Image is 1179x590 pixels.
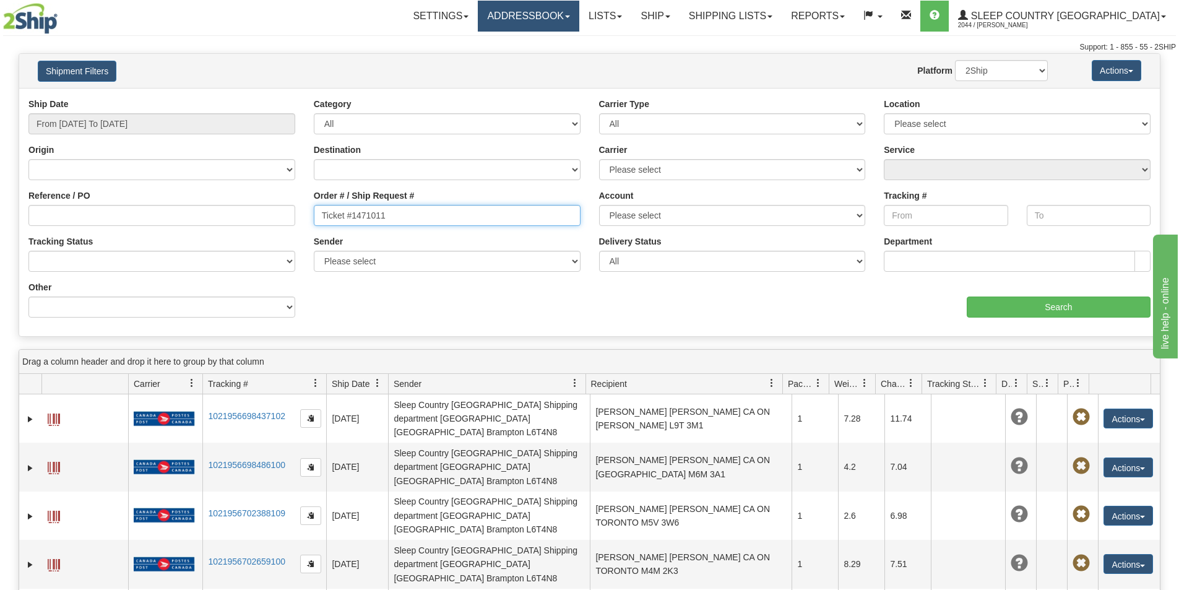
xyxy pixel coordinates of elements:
[24,462,37,474] a: Expand
[314,189,415,202] label: Order # / Ship Request #
[884,235,932,248] label: Department
[838,394,884,443] td: 7.28
[48,505,60,525] a: Label
[24,510,37,523] a: Expand
[134,459,194,475] img: 20 - Canada Post
[975,373,996,394] a: Tracking Status filter column settings
[881,378,907,390] span: Charge
[28,235,93,248] label: Tracking Status
[3,42,1176,53] div: Support: 1 - 855 - 55 - 2SHIP
[1037,373,1058,394] a: Shipment Issues filter column settings
[808,373,829,394] a: Packages filter column settings
[1027,205,1151,226] input: To
[1011,409,1028,426] span: Unknown
[967,297,1151,318] input: Search
[599,144,628,156] label: Carrier
[1011,506,1028,523] span: Unknown
[590,492,792,540] td: [PERSON_NAME] [PERSON_NAME] CA ON TORONTO M5V 3W6
[917,64,952,77] label: Platform
[1063,378,1074,390] span: Pickup Status
[1103,554,1153,574] button: Actions
[388,492,590,540] td: Sleep Country [GEOGRAPHIC_DATA] Shipping department [GEOGRAPHIC_DATA] [GEOGRAPHIC_DATA] Brampton ...
[388,394,590,443] td: Sleep Country [GEOGRAPHIC_DATA] Shipping department [GEOGRAPHIC_DATA] [GEOGRAPHIC_DATA] Brampton ...
[900,373,922,394] a: Charge filter column settings
[1073,506,1090,523] span: Pickup Not Assigned
[181,373,202,394] a: Carrier filter column settings
[48,553,60,573] a: Label
[838,540,884,588] td: 8.29
[884,492,931,540] td: 6.98
[579,1,631,32] a: Lists
[9,7,114,22] div: live help - online
[208,411,285,421] a: 1021956698437102
[208,460,285,470] a: 1021956698486100
[314,98,352,110] label: Category
[949,1,1175,32] a: Sleep Country [GEOGRAPHIC_DATA] 2044 / [PERSON_NAME]
[48,408,60,428] a: Label
[367,373,388,394] a: Ship Date filter column settings
[388,540,590,588] td: Sleep Country [GEOGRAPHIC_DATA] Shipping department [GEOGRAPHIC_DATA] [GEOGRAPHIC_DATA] Brampton ...
[792,492,838,540] td: 1
[792,394,838,443] td: 1
[792,443,838,491] td: 1
[1073,409,1090,426] span: Pickup Not Assigned
[1001,378,1012,390] span: Delivery Status
[1092,60,1141,81] button: Actions
[28,144,54,156] label: Origin
[884,144,915,156] label: Service
[332,378,369,390] span: Ship Date
[394,378,421,390] span: Sender
[134,557,194,572] img: 20 - Canada Post
[788,378,814,390] span: Packages
[134,411,194,427] img: 20 - Canada Post
[134,378,160,390] span: Carrier
[838,443,884,491] td: 4.2
[1103,458,1153,477] button: Actions
[38,61,116,82] button: Shipment Filters
[680,1,782,32] a: Shipping lists
[134,508,194,523] img: 20 - Canada Post
[19,350,1160,374] div: grid grouping header
[884,443,931,491] td: 7.04
[884,189,926,202] label: Tracking #
[300,506,321,525] button: Copy to clipboard
[208,378,248,390] span: Tracking #
[599,235,662,248] label: Delivery Status
[590,443,792,491] td: [PERSON_NAME] [PERSON_NAME] CA ON [GEOGRAPHIC_DATA] M6M 3A1
[300,458,321,477] button: Copy to clipboard
[28,281,51,293] label: Other
[28,98,69,110] label: Ship Date
[3,3,58,34] img: logo2044.jpg
[314,235,343,248] label: Sender
[838,492,884,540] td: 2.6
[326,394,388,443] td: [DATE]
[1068,373,1089,394] a: Pickup Status filter column settings
[1073,458,1090,475] span: Pickup Not Assigned
[388,443,590,491] td: Sleep Country [GEOGRAPHIC_DATA] Shipping department [GEOGRAPHIC_DATA] [GEOGRAPHIC_DATA] Brampton ...
[958,19,1051,32] span: 2044 / [PERSON_NAME]
[884,394,931,443] td: 11.74
[478,1,579,32] a: Addressbook
[854,373,875,394] a: Weight filter column settings
[300,409,321,428] button: Copy to clipboard
[884,540,931,588] td: 7.51
[1006,373,1027,394] a: Delivery Status filter column settings
[28,189,90,202] label: Reference / PO
[300,555,321,573] button: Copy to clipboard
[927,378,981,390] span: Tracking Status
[591,378,627,390] span: Recipient
[48,456,60,476] a: Label
[305,373,326,394] a: Tracking # filter column settings
[599,98,649,110] label: Carrier Type
[1073,555,1090,572] span: Pickup Not Assigned
[24,413,37,425] a: Expand
[782,1,854,32] a: Reports
[564,373,585,394] a: Sender filter column settings
[326,492,388,540] td: [DATE]
[834,378,860,390] span: Weight
[1032,378,1043,390] span: Shipment Issues
[884,98,920,110] label: Location
[208,508,285,518] a: 1021956702388109
[326,443,388,491] td: [DATE]
[208,557,285,566] a: 1021956702659100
